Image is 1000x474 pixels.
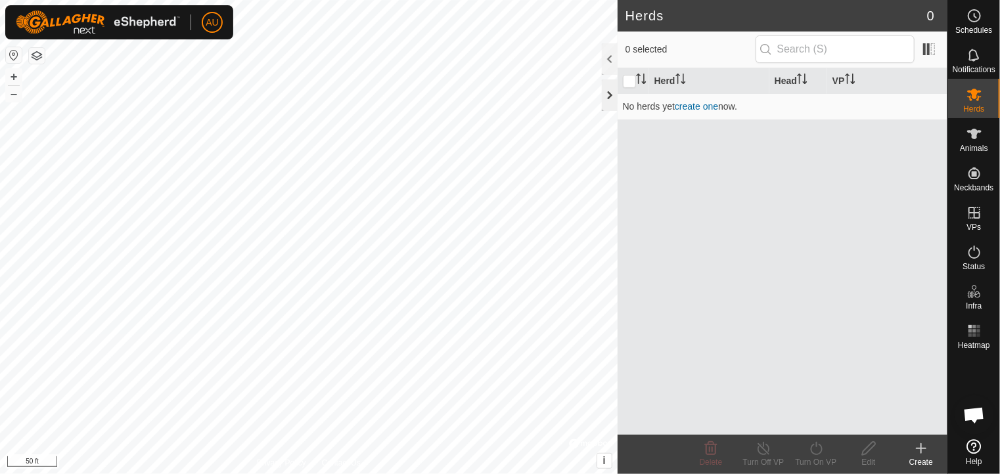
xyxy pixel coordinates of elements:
th: VP [827,68,947,94]
span: Infra [966,302,982,310]
button: i [597,454,612,468]
div: Turn Off VP [737,456,790,468]
div: Create [895,456,947,468]
span: VPs [966,223,981,231]
span: Herds [963,105,984,113]
span: Animals [960,144,988,152]
a: create one [675,101,718,112]
span: 0 [927,6,934,26]
span: Delete [700,458,723,467]
h2: Herds [625,8,927,24]
input: Search (S) [756,35,915,63]
button: – [6,86,22,102]
span: Help [966,458,982,465]
div: Open chat [955,395,994,435]
td: No herds yet now. [618,93,947,119]
button: + [6,69,22,85]
p-sorticon: Activate to sort [675,75,686,86]
th: Head [769,68,827,94]
button: Map Layers [29,48,45,64]
span: Heatmap [958,341,990,349]
p-sorticon: Activate to sort [797,75,807,86]
p-sorticon: Activate to sort [845,75,855,86]
th: Herd [649,68,769,94]
p-sorticon: Activate to sort [636,75,647,86]
span: AU [206,16,218,30]
a: Help [948,434,1000,471]
button: Reset Map [6,47,22,63]
span: i [603,455,606,466]
a: Contact Us [322,457,361,469]
span: Schedules [955,26,992,34]
span: Status [963,263,985,270]
span: Notifications [953,66,995,74]
span: 0 selected [625,43,756,56]
span: Neckbands [954,184,993,192]
div: Turn On VP [790,456,842,468]
img: Gallagher Logo [16,11,180,34]
a: Privacy Policy [257,457,306,469]
div: Edit [842,456,895,468]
